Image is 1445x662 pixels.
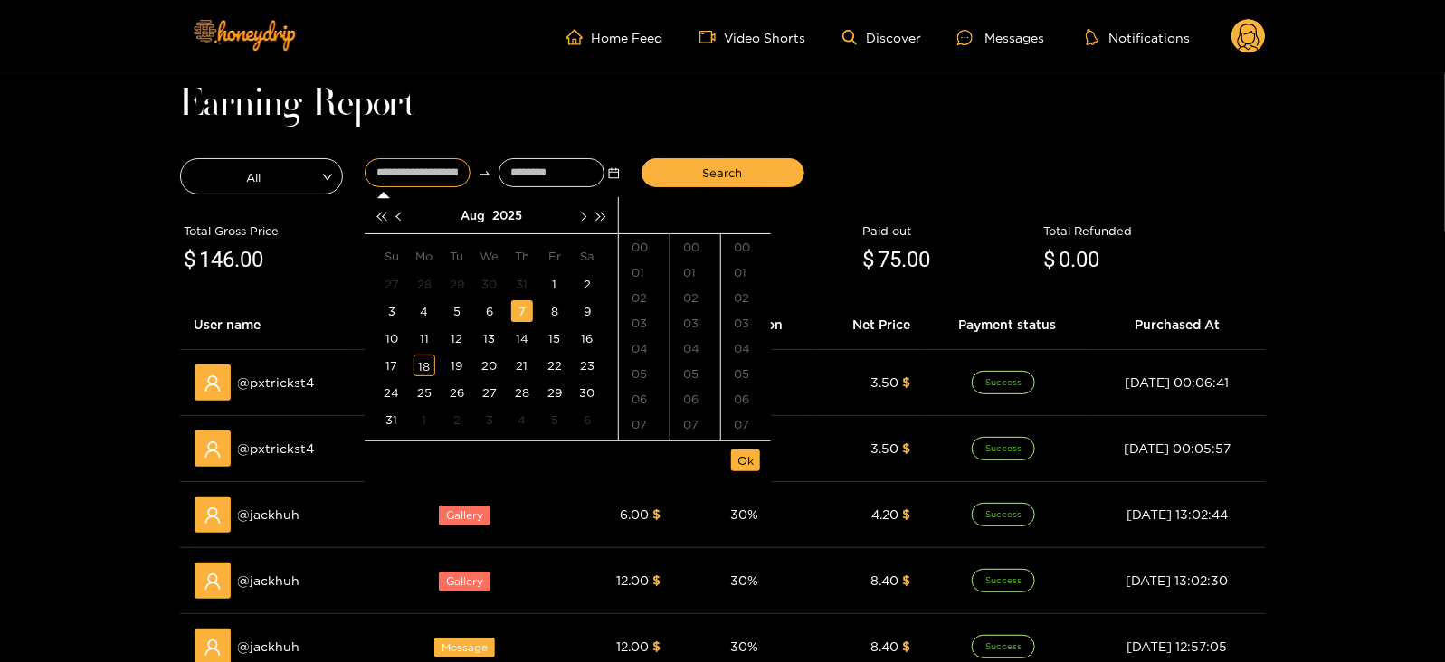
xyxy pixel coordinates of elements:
div: 23 [576,355,598,376]
div: 29 [446,273,468,295]
td: 2025-07-28 [408,270,441,298]
span: [DATE] 12:57:05 [1127,639,1228,653]
div: 07 [721,411,771,437]
th: Purchased At [1089,300,1265,350]
div: 2 [576,273,598,295]
span: $ [903,441,911,455]
div: 07 [619,411,670,437]
th: Th [506,241,538,270]
td: 2025-08-23 [571,352,604,379]
div: 17 [381,355,403,376]
td: 2025-08-31 [376,406,408,433]
div: 6 [576,409,598,430]
span: $ [1044,243,1056,278]
span: 30 % [730,639,758,653]
span: 6.00 [621,507,650,521]
div: 2 [446,409,468,430]
div: 27 [381,273,403,295]
td: 2025-08-12 [441,325,473,352]
div: 02 [619,285,670,310]
td: 2025-08-01 [538,270,571,298]
div: 08 [721,437,771,462]
div: Total Refunded [1044,222,1261,240]
td: 2025-07-30 [473,270,506,298]
div: 14 [511,327,533,349]
div: 7 [511,300,533,322]
span: 3.50 [871,375,899,389]
div: 4 [414,300,435,322]
div: 02 [721,285,771,310]
span: Success [972,635,1035,658]
span: user [204,374,222,392]
span: [DATE] 13:02:30 [1127,573,1229,587]
td: 2025-08-09 [571,298,604,325]
span: Search [703,164,743,182]
div: 03 [670,310,720,336]
span: $ [653,573,661,587]
div: 03 [721,310,771,336]
td: 2025-08-14 [506,325,538,352]
div: 03 [619,310,670,336]
td: 2025-08-18 [408,352,441,379]
span: $ [863,243,875,278]
div: 4 [511,409,533,430]
span: @ jackhuh [238,637,300,657]
button: 2025 [492,197,522,233]
div: 00 [721,234,771,260]
span: swap-right [478,166,491,180]
span: $ [653,507,661,521]
td: 2025-08-20 [473,352,506,379]
td: 2025-09-02 [441,406,473,433]
div: 1 [414,409,435,430]
th: Net Price [813,300,925,350]
div: 05 [619,361,670,386]
span: $ [653,639,661,653]
span: Success [972,371,1035,394]
div: 04 [619,336,670,361]
div: 21 [511,355,533,376]
span: $ [903,375,911,389]
div: 13 [479,327,500,349]
span: @ jackhuh [238,571,300,591]
span: .00 [902,247,931,272]
span: user [204,572,222,591]
span: $ [903,507,911,521]
div: 5 [446,300,468,322]
td: 2025-08-15 [538,325,571,352]
span: 12.00 [617,573,650,587]
th: Su [376,241,408,270]
th: User name [180,300,393,350]
span: .00 [1071,247,1100,272]
div: 30 [479,273,500,295]
div: 11 [414,327,435,349]
button: Notifications [1080,28,1195,46]
div: 9 [576,300,598,322]
td: 2025-08-05 [441,298,473,325]
td: 2025-08-02 [571,270,604,298]
a: Discover [842,30,921,45]
div: 31 [381,409,403,430]
span: Success [972,569,1035,592]
td: 2025-08-27 [473,379,506,406]
button: Search [642,158,804,187]
h1: Earning Report [180,92,1266,118]
button: Ok [731,449,760,471]
div: 18 [414,355,435,376]
span: [DATE] 13:02:44 [1127,507,1228,521]
td: 2025-08-25 [408,379,441,406]
div: 08 [670,437,720,462]
div: 6 [479,300,500,322]
td: 2025-08-03 [376,298,408,325]
td: 2025-08-10 [376,325,408,352]
span: @ pxtrickst4 [238,439,315,459]
div: 01 [721,260,771,285]
div: 30 [576,382,598,403]
div: 06 [721,386,771,411]
div: 10 [381,327,403,349]
td: 2025-08-06 [473,298,506,325]
span: 146 [200,247,235,272]
th: We [473,241,506,270]
div: 01 [619,260,670,285]
span: 3.50 [871,441,899,455]
span: user [204,506,222,525]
